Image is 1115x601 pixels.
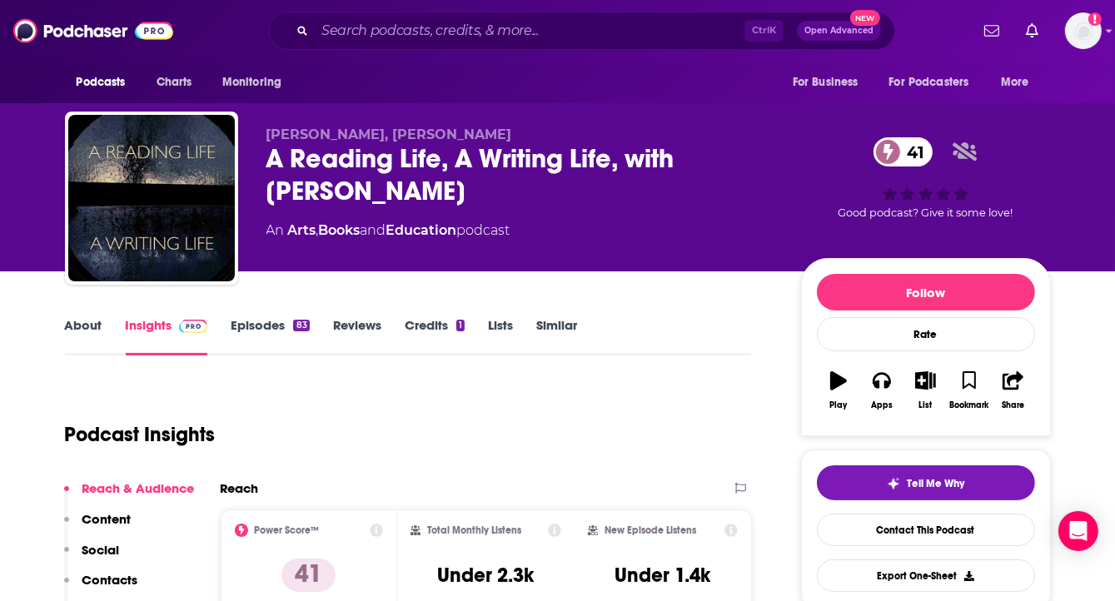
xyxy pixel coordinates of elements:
a: Credits1 [405,317,465,355]
a: Similar [536,317,577,355]
span: More [1001,71,1029,94]
div: Play [829,400,847,410]
a: Show notifications dropdown [978,17,1006,45]
a: About [65,317,102,355]
input: Search podcasts, credits, & more... [315,17,744,44]
div: Search podcasts, credits, & more... [269,12,895,50]
div: 41Good podcast? Give it some love! [801,127,1051,230]
h3: Under 2.3k [437,563,534,588]
p: Contacts [82,572,138,588]
a: Charts [146,67,202,98]
a: Education [386,222,457,238]
span: [PERSON_NAME], [PERSON_NAME] [266,127,512,142]
span: Open Advanced [804,27,874,35]
a: InsightsPodchaser Pro [126,317,208,355]
span: New [850,10,880,26]
h2: Reach [221,480,259,496]
div: Bookmark [949,400,988,410]
span: , [316,222,319,238]
a: Lists [488,317,513,355]
button: List [903,360,947,420]
button: Reach & Audience [64,480,195,511]
button: open menu [781,67,879,98]
svg: Add a profile image [1088,12,1102,26]
img: tell me why sparkle [887,477,900,490]
span: Charts [157,71,192,94]
span: Tell Me Why [907,477,964,490]
h2: New Episode Listens [605,524,696,536]
img: Podchaser - Follow, Share and Rate Podcasts [13,15,173,47]
button: Play [817,360,860,420]
button: Follow [817,274,1035,310]
p: Content [82,511,132,527]
div: 1 [456,320,465,331]
button: open menu [65,67,147,98]
button: open menu [879,67,993,98]
a: Show notifications dropdown [1019,17,1045,45]
p: Social [82,542,120,558]
h3: Under 1.4k [615,563,711,588]
button: Export One-Sheet [817,559,1035,592]
p: 41 [281,559,336,592]
span: 41 [890,137,933,166]
button: Apps [860,360,903,420]
button: Content [64,511,132,542]
button: Bookmark [948,360,991,420]
div: Open Intercom Messenger [1058,511,1098,551]
img: A Reading Life, A Writing Life, with Sally Bayley [68,115,235,281]
img: Podchaser Pro [179,320,208,333]
a: Books [319,222,361,238]
div: Apps [871,400,893,410]
button: open menu [211,67,303,98]
div: Share [1002,400,1024,410]
button: Open AdvancedNew [797,21,881,41]
h2: Power Score™ [255,524,320,536]
span: Podcasts [77,71,126,94]
button: Show profile menu [1065,12,1102,49]
div: 83 [293,320,309,331]
button: Share [991,360,1034,420]
div: List [919,400,933,410]
span: and [361,222,386,238]
h2: Total Monthly Listens [427,524,521,536]
p: Reach & Audience [82,480,195,496]
button: open menu [989,67,1050,98]
div: An podcast [266,221,510,241]
span: Ctrl K [744,20,784,42]
span: For Business [793,71,859,94]
span: Monitoring [222,71,281,94]
span: Logged in as dmessina [1065,12,1102,49]
button: Social [64,542,120,573]
a: 41 [874,137,933,166]
button: tell me why sparkleTell Me Why [817,465,1035,500]
img: User Profile [1065,12,1102,49]
h1: Podcast Insights [65,422,216,447]
span: For Podcasters [889,71,969,94]
a: Episodes83 [231,317,309,355]
span: Good podcast? Give it some love! [839,206,1013,219]
a: Reviews [333,317,381,355]
a: Arts [288,222,316,238]
div: Rate [817,317,1035,351]
a: Contact This Podcast [817,514,1035,546]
